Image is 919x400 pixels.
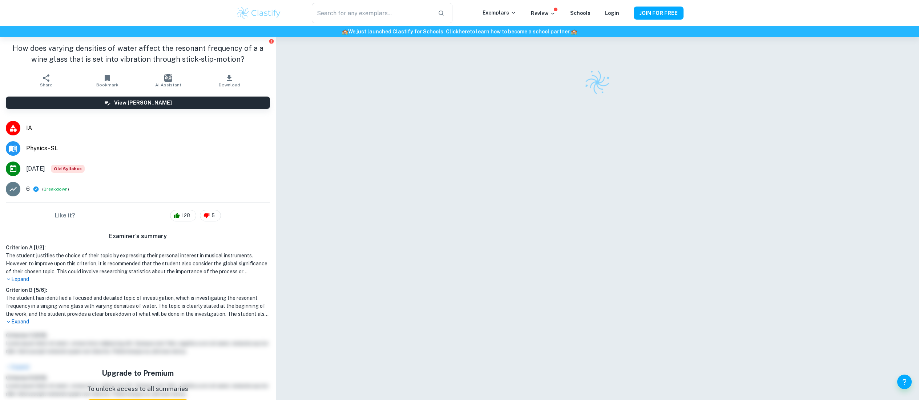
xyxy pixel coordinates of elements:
[199,70,260,91] button: Download
[96,82,118,87] span: Bookmark
[6,275,270,283] p: Expand
[138,70,199,91] button: AI Assistant
[164,74,172,82] img: AI Assistant
[897,375,912,389] button: Help and Feedback
[312,3,432,23] input: Search for any exemplars...
[571,29,577,34] span: 🏫
[155,82,181,87] span: AI Assistant
[581,66,614,99] img: Clastify logo
[269,38,274,44] button: Report issue
[6,318,270,326] p: Expand
[51,165,85,173] span: Old Syllabus
[44,186,68,192] button: Breakdown
[1,28,918,36] h6: We just launched Clastify for Schools. Click to learn how to become a school partner.
[342,29,348,34] span: 🏫
[3,232,273,241] h6: Examiner's summary
[483,9,516,17] p: Exemplars
[570,10,591,16] a: Schools
[634,7,684,20] button: JOIN FOR FREE
[219,82,240,87] span: Download
[6,294,270,318] h1: The student has identified a focused and detailed topic of investigation, which is investigating ...
[42,186,69,193] span: ( )
[6,286,270,294] h6: Criterion B [ 5 / 6 ]:
[236,6,282,20] img: Clastify logo
[26,124,270,132] span: IA
[16,70,77,91] button: Share
[114,99,172,107] h6: View [PERSON_NAME]
[200,210,221,221] div: 5
[6,244,270,252] h6: Criterion A [ 1 / 2 ]:
[459,29,470,34] a: here
[87,368,188,379] h5: Upgrade to Premium
[77,70,138,91] button: Bookmark
[26,185,30,193] p: 6
[6,97,270,109] button: View [PERSON_NAME]
[6,252,270,275] h1: The student justifies the choice of their topic by expressing their personal interest in musical ...
[178,212,194,219] span: 128
[207,212,219,219] span: 5
[170,210,196,221] div: 128
[26,164,45,173] span: [DATE]
[6,43,270,65] h1: How does varying densities of water affect the resonant frequency of a a wine glass that is set i...
[55,211,75,220] h6: Like it?
[531,9,556,17] p: Review
[87,384,188,394] p: To unlock access to all summaries
[26,144,270,153] span: Physics - SL
[51,165,85,173] div: Starting from the May 2025 session, the Physics IA requirements have changed. It's OK to refer to...
[40,82,52,87] span: Share
[605,10,619,16] a: Login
